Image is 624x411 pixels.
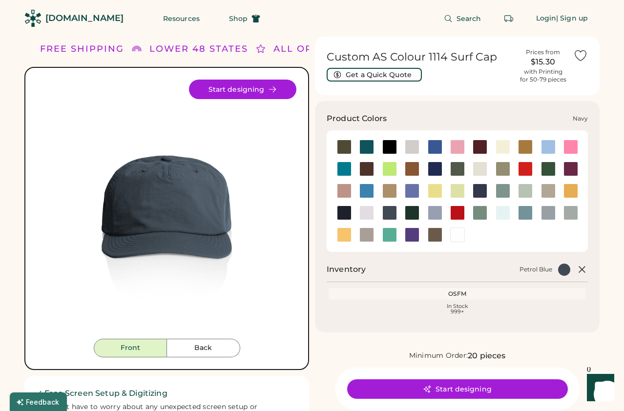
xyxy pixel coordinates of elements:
div: $15.30 [519,56,567,68]
div: [DOMAIN_NAME] [45,12,124,24]
h1: Custom AS Colour 1114 Surf Cap [327,50,513,64]
div: OSFM [331,290,584,298]
button: Start designing [189,80,296,99]
button: Shop [217,9,272,28]
button: Start designing [347,379,568,399]
div: In Stock 999+ [331,304,584,314]
div: FREE SHIPPING [40,42,124,56]
span: Search [457,15,481,22]
div: with Printing for 50-79 pieces [520,68,566,83]
div: 20 pieces [468,350,505,362]
button: Get a Quick Quote [327,68,422,82]
div: ALL ORDERS [273,42,341,56]
button: Resources [151,9,211,28]
div: Login [536,14,557,23]
div: Navy [573,115,588,123]
div: Prices from [526,48,560,56]
button: Back [167,339,240,357]
iframe: Front Chat [578,367,620,409]
h3: Product Colors [327,113,387,124]
div: Petrol Blue [520,266,552,273]
button: Front [94,339,167,357]
button: Retrieve an order [499,9,519,28]
img: Rendered Logo - Screens [24,10,42,27]
h2: ✓ Free Screen Setup & Digitizing [36,388,297,399]
div: | Sign up [556,14,588,23]
button: Search [432,9,493,28]
img: 1114 - Petrol Blue Front Image [37,80,296,339]
div: Minimum Order: [409,351,468,361]
div: 1114 Style Image [37,80,296,339]
h2: Inventory [327,264,366,275]
div: LOWER 48 STATES [149,42,248,56]
span: Shop [229,15,248,22]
